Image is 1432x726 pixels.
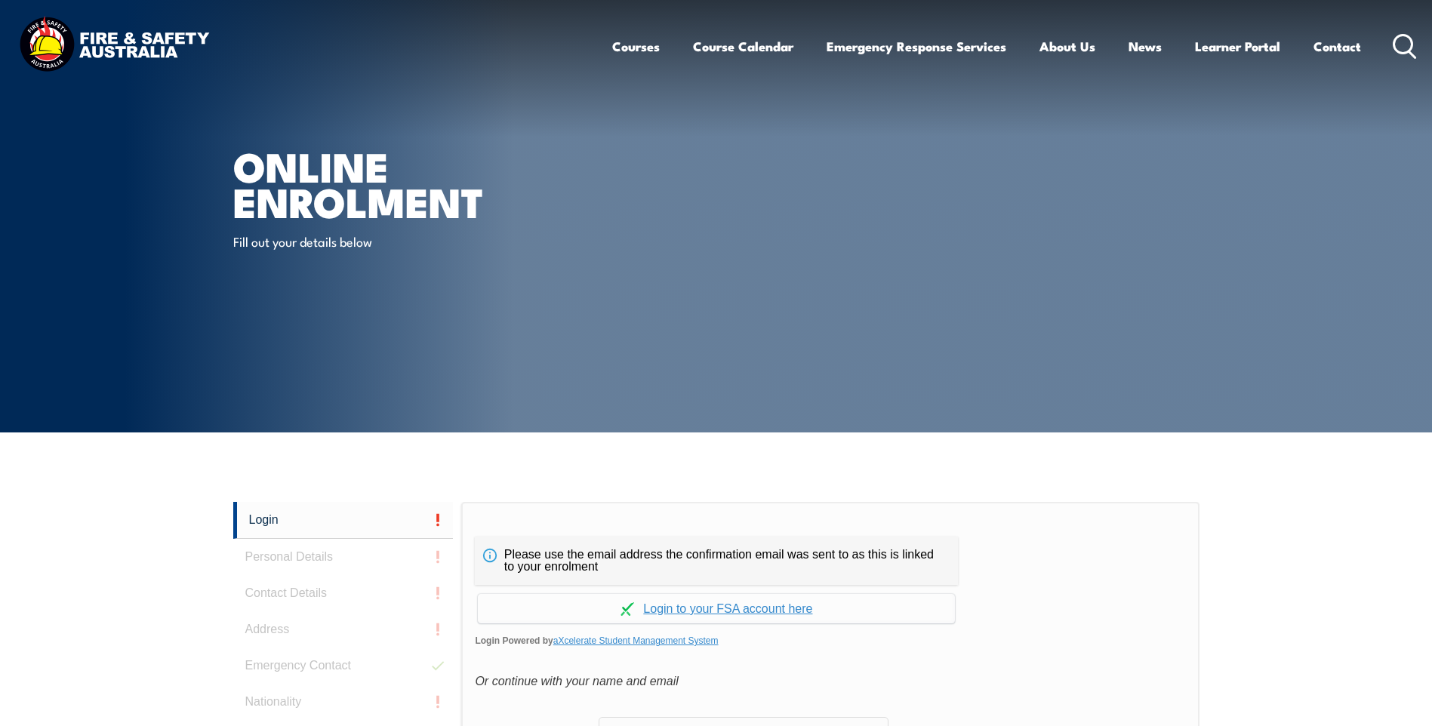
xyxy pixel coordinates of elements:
[1195,26,1280,66] a: Learner Portal
[233,148,606,218] h1: Online Enrolment
[475,537,958,585] div: Please use the email address the confirmation email was sent to as this is linked to your enrolment
[1039,26,1095,66] a: About Us
[1313,26,1361,66] a: Contact
[621,602,634,616] img: Log in withaxcelerate
[553,635,719,646] a: aXcelerate Student Management System
[1129,26,1162,66] a: News
[475,629,1185,652] span: Login Powered by
[475,670,1185,693] div: Or continue with your name and email
[827,26,1006,66] a: Emergency Response Services
[693,26,793,66] a: Course Calendar
[612,26,660,66] a: Courses
[233,502,454,539] a: Login
[233,232,509,250] p: Fill out your details below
